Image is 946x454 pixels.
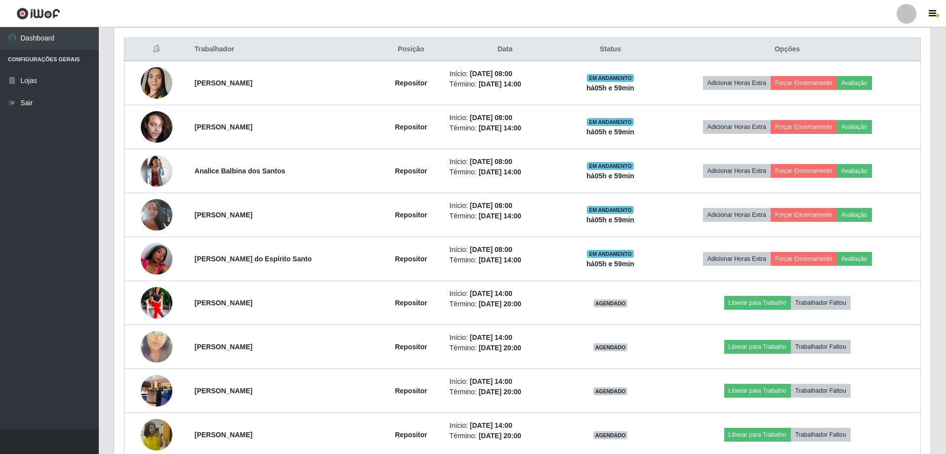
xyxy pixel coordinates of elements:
[195,299,252,307] strong: [PERSON_NAME]
[450,387,561,397] li: Término:
[450,211,561,221] li: Término:
[593,387,628,395] span: AGENDADO
[395,255,427,263] strong: Repositor
[450,343,561,353] li: Término:
[470,289,512,297] time: [DATE] 14:00
[791,384,851,398] button: Trabalhador Faltou
[837,120,872,134] button: Avaliação
[791,340,851,354] button: Trabalhador Faltou
[479,168,521,176] time: [DATE] 14:00
[479,212,521,220] time: [DATE] 14:00
[450,123,561,133] li: Término:
[587,162,634,170] span: EM ANDAMENTO
[703,252,771,266] button: Adicionar Horas Extra
[141,283,172,323] img: 1751311767272.jpeg
[586,216,634,224] strong: há 05 h e 59 min
[450,289,561,299] li: Início:
[395,431,427,439] strong: Repositor
[395,79,427,87] strong: Repositor
[450,69,561,79] li: Início:
[450,245,561,255] li: Início:
[395,123,427,131] strong: Repositor
[479,256,521,264] time: [DATE] 14:00
[479,80,521,88] time: [DATE] 14:00
[470,246,512,253] time: [DATE] 08:00
[724,384,791,398] button: Liberar para Trabalho
[195,387,252,395] strong: [PERSON_NAME]
[141,187,172,243] img: 1750278821338.jpeg
[470,158,512,165] time: [DATE] 08:00
[724,296,791,310] button: Liberar para Trabalho
[703,120,771,134] button: Adicionar Horas Extra
[470,70,512,78] time: [DATE] 08:00
[450,255,561,265] li: Término:
[450,167,561,177] li: Término:
[654,38,920,61] th: Opções
[587,118,634,126] span: EM ANDAMENTO
[141,370,172,412] img: 1755095833793.jpeg
[703,164,771,178] button: Adicionar Horas Extra
[479,344,521,352] time: [DATE] 20:00
[195,343,252,351] strong: [PERSON_NAME]
[791,296,851,310] button: Trabalhador Faltou
[586,260,634,268] strong: há 05 h e 59 min
[470,377,512,385] time: [DATE] 14:00
[479,388,521,396] time: [DATE] 20:00
[195,167,286,175] strong: Analice Balbina dos Santos
[195,255,312,263] strong: [PERSON_NAME] do Espírito Santo
[771,252,837,266] button: Forçar Encerramento
[195,211,252,219] strong: [PERSON_NAME]
[195,79,252,87] strong: [PERSON_NAME]
[587,74,634,82] span: EM ANDAMENTO
[395,211,427,219] strong: Repositor
[141,155,172,187] img: 1750188779989.jpeg
[444,38,567,61] th: Data
[395,343,427,351] strong: Repositor
[791,428,851,442] button: Trabalhador Faltou
[450,157,561,167] li: Início:
[450,332,561,343] li: Início:
[703,76,771,90] button: Adicionar Horas Extra
[724,340,791,354] button: Liberar para Trabalho
[470,421,512,429] time: [DATE] 14:00
[837,164,872,178] button: Avaliação
[378,38,444,61] th: Posição
[195,431,252,439] strong: [PERSON_NAME]
[395,387,427,395] strong: Repositor
[587,206,634,214] span: EM ANDAMENTO
[470,333,512,341] time: [DATE] 14:00
[450,113,561,123] li: Início:
[593,343,628,351] span: AGENDADO
[470,202,512,209] time: [DATE] 08:00
[16,7,60,20] img: CoreUI Logo
[479,432,521,440] time: [DATE] 20:00
[141,231,172,287] img: 1750620222333.jpeg
[450,201,561,211] li: Início:
[837,208,872,222] button: Avaliação
[593,299,628,307] span: AGENDADO
[567,38,654,61] th: Status
[771,120,837,134] button: Forçar Encerramento
[450,299,561,309] li: Término:
[141,106,172,148] img: 1753013551343.jpeg
[586,172,634,180] strong: há 05 h e 59 min
[450,376,561,387] li: Início:
[593,431,628,439] span: AGENDADO
[450,79,561,89] li: Término:
[395,299,427,307] strong: Repositor
[450,420,561,431] li: Início:
[189,38,379,61] th: Trabalhador
[586,84,634,92] strong: há 05 h e 59 min
[479,300,521,308] time: [DATE] 20:00
[470,114,512,122] time: [DATE] 08:00
[771,164,837,178] button: Forçar Encerramento
[450,431,561,441] li: Término:
[703,208,771,222] button: Adicionar Horas Extra
[479,124,521,132] time: [DATE] 14:00
[771,208,837,222] button: Forçar Encerramento
[141,55,172,111] img: 1748562791419.jpeg
[837,252,872,266] button: Avaliação
[141,319,172,375] img: 1754928869787.jpeg
[771,76,837,90] button: Forçar Encerramento
[395,167,427,175] strong: Repositor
